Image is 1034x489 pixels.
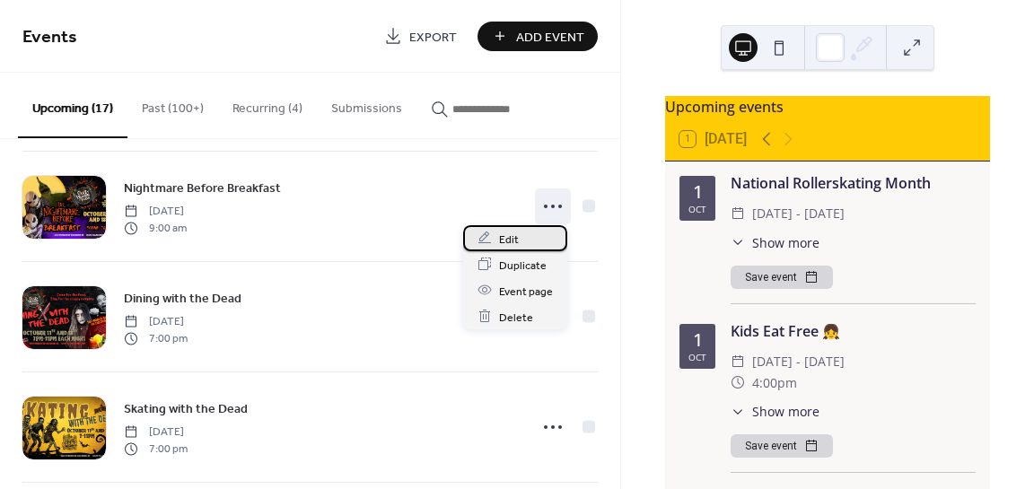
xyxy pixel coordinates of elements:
span: Export [409,28,457,47]
span: 7:00 pm [124,441,188,457]
button: ​Show more [731,233,819,252]
div: National Rollerskating Month [731,172,976,194]
span: Edit [499,230,519,249]
span: [DATE] [124,424,188,441]
a: Skating with the Dead [124,398,248,419]
div: 1 [693,331,703,349]
span: 4:00pm [752,372,797,394]
div: ​ [731,203,745,224]
div: Oct [688,353,706,362]
span: Events [22,20,77,55]
a: Dining with the Dead [124,288,241,309]
button: Upcoming (17) [18,73,127,138]
span: [DATE] [124,314,188,330]
button: Recurring (4) [218,73,317,136]
div: ​ [731,402,745,421]
span: [DATE] [124,204,187,220]
div: ​ [731,351,745,372]
div: Oct [688,205,706,214]
button: Submissions [317,73,416,136]
span: Dining with the Dead [124,290,241,309]
div: 1 [693,183,703,201]
span: 9:00 am [124,220,187,236]
button: ​Show more [731,402,819,421]
span: Skating with the Dead [124,400,248,419]
span: Show more [752,233,819,252]
span: Show more [752,402,819,421]
button: Add Event [478,22,598,51]
span: Nightmare Before Breakfast [124,179,281,198]
span: [DATE] - [DATE] [752,351,845,372]
div: ​ [731,233,745,252]
span: Delete [499,308,533,327]
div: Upcoming events [665,96,990,118]
button: Past (100+) [127,73,218,136]
div: ​ [731,372,745,394]
div: Kids Eat Free 👧 [731,320,976,342]
a: Export [371,22,470,51]
span: [DATE] - [DATE] [752,203,845,224]
span: 7:00 pm [124,330,188,346]
button: Save event [731,266,833,289]
span: Add Event [516,28,584,47]
span: Event page [499,282,553,301]
span: Duplicate [499,256,547,275]
a: Nightmare Before Breakfast [124,178,281,198]
button: Save event [731,434,833,458]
